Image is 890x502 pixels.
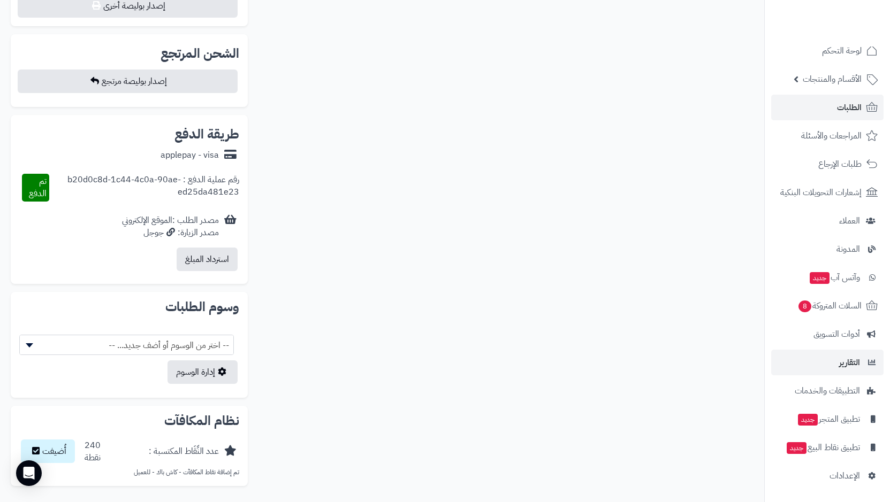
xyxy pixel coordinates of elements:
span: -- اختر من الوسوم أو أضف جديد... -- [20,335,233,356]
span: -- اختر من الوسوم أو أضف جديد... -- [19,335,234,355]
p: تم إضافة نقاط المكافآت - كاش باك - للعميل [19,468,239,477]
a: العملاء [771,208,884,234]
span: وآتس آب [809,270,860,285]
div: رقم عملية الدفع : b20d0c8d-1c44-4c0a-90ae-ed25da481e23 [49,174,239,202]
span: المراجعات والأسئلة [801,128,862,143]
h2: وسوم الطلبات [19,300,239,313]
h2: نظام المكافآت [19,414,239,427]
span: لوحة التحكم [822,43,862,58]
span: الطلبات [837,100,862,115]
div: Open Intercom Messenger [16,460,42,486]
h2: طريقة الدفع [174,128,239,141]
a: إدارة الوسوم [168,360,238,384]
a: الطلبات [771,95,884,120]
div: مصدر الطلب :الموقع الإلكتروني [122,214,219,239]
button: أُضيفت [21,439,75,463]
a: إشعارات التحويلات البنكية [771,180,884,205]
span: العملاء [839,213,860,228]
a: وآتس آبجديد [771,265,884,290]
span: الإعدادات [830,468,860,483]
span: جديد [810,272,830,284]
span: تطبيق المتجر [797,412,860,427]
div: applepay - visa [161,149,219,161]
a: أدوات التسويق [771,321,884,347]
span: إشعارات التحويلات البنكية [780,185,862,200]
span: جديد [798,414,818,426]
span: السلات المتروكة [797,298,862,313]
a: المراجعات والأسئلة [771,123,884,149]
a: لوحة التحكم [771,38,884,64]
span: جديد [787,442,807,454]
span: المدونة [836,242,860,257]
span: أدوات التسويق [813,327,860,342]
a: المدونة [771,236,884,262]
div: نقطة [85,452,101,464]
span: تم الدفع [29,175,47,200]
a: التقارير [771,350,884,375]
button: استرداد المبلغ [177,248,238,271]
h2: الشحن المرتجع [161,47,239,60]
span: طلبات الإرجاع [818,157,862,172]
div: عدد النِّقَاط المكتسبة : [149,445,219,458]
a: السلات المتروكة8 [771,293,884,319]
span: التطبيقات والخدمات [795,383,860,398]
span: التقارير [839,355,860,370]
button: إصدار بوليصة مرتجع [18,69,238,93]
div: 240 [85,439,101,464]
a: طلبات الإرجاع [771,151,884,177]
div: مصدر الزيارة: جوجل [122,227,219,239]
a: تطبيق المتجرجديد [771,406,884,432]
span: تطبيق نقاط البيع [786,440,860,455]
span: الأقسام والمنتجات [803,72,862,87]
span: 8 [798,300,811,312]
a: تطبيق نقاط البيعجديد [771,435,884,460]
a: الإعدادات [771,463,884,489]
a: التطبيقات والخدمات [771,378,884,404]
